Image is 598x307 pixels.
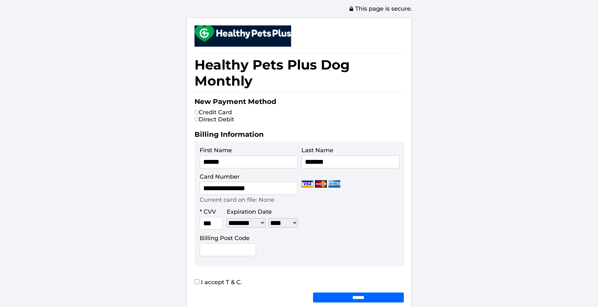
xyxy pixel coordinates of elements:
[200,208,216,215] label: * CVV
[200,147,232,154] label: First Name
[328,180,340,188] img: Amex
[195,110,199,114] input: Credit Card
[301,147,333,154] label: Last Name
[195,97,404,109] h2: New Payment Method
[200,196,274,203] p: Current card on file: None
[195,116,234,123] label: Direct Debit
[195,117,199,121] input: Direct Debit
[227,208,272,215] label: Expiration Date
[195,53,404,92] h1: Healthy Pets Plus Dog Monthly
[349,5,412,12] span: This page is secure.
[301,180,313,188] img: Visa
[200,235,250,242] label: Billing Post Code
[195,130,404,142] h2: Billing Information
[200,173,240,180] label: Card Number
[195,279,242,286] label: I accept T & C.
[195,25,291,42] img: small.png
[195,279,199,284] input: I accept T & C.
[195,109,232,116] label: Credit Card
[315,180,327,188] img: Mastercard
